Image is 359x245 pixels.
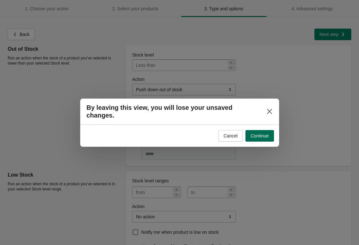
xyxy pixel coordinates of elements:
button: Continue [245,130,274,142]
button: Cancel [218,130,243,142]
span: Cancel [224,133,238,138]
span: Continue [251,133,269,138]
h2: By leaving this view, you will lose your unsaved changes. [87,104,252,119]
button: Close [264,104,275,119]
